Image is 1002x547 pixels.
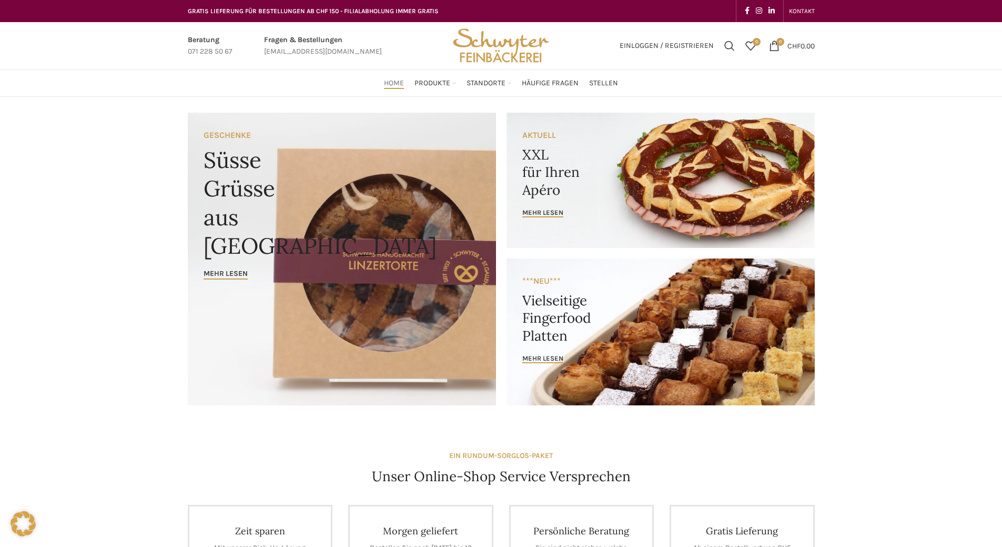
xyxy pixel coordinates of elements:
[753,38,761,46] span: 0
[614,35,719,56] a: Einloggen / Registrieren
[620,42,714,49] span: Einloggen / Registrieren
[372,467,631,486] h4: Unser Online-Shop Service Versprechen
[188,34,232,58] a: Infobox link
[719,35,740,56] a: Suchen
[742,4,753,18] a: Facebook social link
[787,41,815,50] bdi: 0.00
[753,4,765,18] a: Instagram social link
[366,525,476,537] h4: Morgen geliefert
[527,525,637,537] h4: Persönliche Beratung
[449,22,552,69] img: Bäckerei Schwyter
[787,41,801,50] span: CHF
[764,35,820,56] a: 0 CHF0.00
[589,73,618,94] a: Stellen
[589,78,618,88] span: Stellen
[789,7,815,15] span: KONTAKT
[264,34,382,58] a: Infobox link
[384,78,404,88] span: Home
[183,73,820,94] div: Main navigation
[384,73,404,94] a: Home
[449,451,553,460] strong: EIN RUNDUM-SORGLOS-PAKET
[776,38,784,46] span: 0
[784,1,820,22] div: Secondary navigation
[522,78,579,88] span: Häufige Fragen
[507,113,815,248] a: Banner link
[188,113,496,405] a: Banner link
[687,525,797,537] h4: Gratis Lieferung
[449,41,552,49] a: Site logo
[740,35,761,56] div: Meine Wunschliste
[205,525,316,537] h4: Zeit sparen
[414,73,456,94] a: Produkte
[467,73,511,94] a: Standorte
[522,73,579,94] a: Häufige Fragen
[765,4,778,18] a: Linkedin social link
[467,78,505,88] span: Standorte
[507,258,815,405] a: Banner link
[414,78,450,88] span: Produkte
[789,1,815,22] a: KONTAKT
[188,7,439,15] span: GRATIS LIEFERUNG FÜR BESTELLUNGEN AB CHF 150 - FILIALABHOLUNG IMMER GRATIS
[740,35,761,56] a: 0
